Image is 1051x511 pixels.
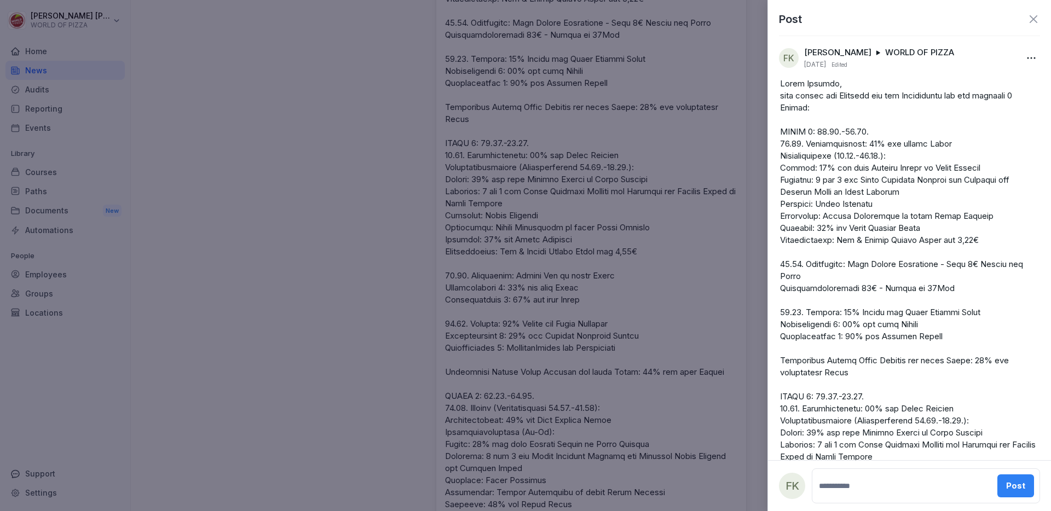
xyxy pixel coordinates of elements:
[804,47,871,58] p: [PERSON_NAME]
[997,474,1034,497] button: Post
[779,473,805,499] div: FK
[831,60,847,69] p: Edited
[804,60,826,69] p: [DATE]
[779,11,802,27] p: Post
[779,48,799,68] div: FK
[1006,480,1025,492] div: Post
[885,47,954,58] p: WORLD OF PIZZA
